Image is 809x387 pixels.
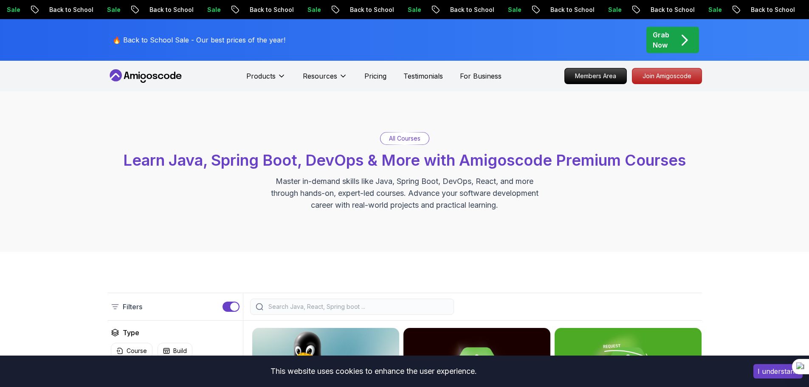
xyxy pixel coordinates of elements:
p: 🔥 Back to School Sale - Our best prices of the year! [113,35,285,45]
a: Pricing [364,71,386,81]
button: Resources [303,71,347,88]
p: Members Area [565,68,626,84]
p: Back to School [617,6,675,14]
a: Testimonials [403,71,443,81]
p: Sale [475,6,502,14]
p: Back to School [417,6,475,14]
h2: Type [123,328,139,338]
p: Back to School [116,6,174,14]
p: Back to School [718,6,775,14]
button: Course [111,343,152,359]
p: Products [246,71,276,81]
div: This website uses cookies to enhance the user experience. [6,362,741,381]
p: Master in-demand skills like Java, Spring Boot, DevOps, React, and more through hands-on, expert-... [262,175,547,211]
p: Filters [123,302,142,312]
p: Sale [375,6,402,14]
p: Sale [575,6,602,14]
p: Sale [675,6,702,14]
p: Sale [775,6,803,14]
p: Resources [303,71,337,81]
p: Back to School [217,6,274,14]
a: Join Amigoscode [632,68,702,84]
p: Back to School [517,6,575,14]
a: For Business [460,71,502,81]
p: Course [127,347,147,355]
button: Accept cookies [753,364,803,379]
p: Sale [74,6,101,14]
a: Members Area [564,68,627,84]
p: Grab Now [653,30,669,50]
p: Build [173,347,187,355]
button: Products [246,71,286,88]
p: All Courses [389,134,420,143]
input: Search Java, React, Spring boot ... [267,302,448,311]
p: Back to School [16,6,74,14]
span: Learn Java, Spring Boot, DevOps & More with Amigoscode Premium Courses [123,151,686,169]
button: Build [158,343,192,359]
p: Back to School [317,6,375,14]
p: Sale [174,6,201,14]
p: Sale [274,6,302,14]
